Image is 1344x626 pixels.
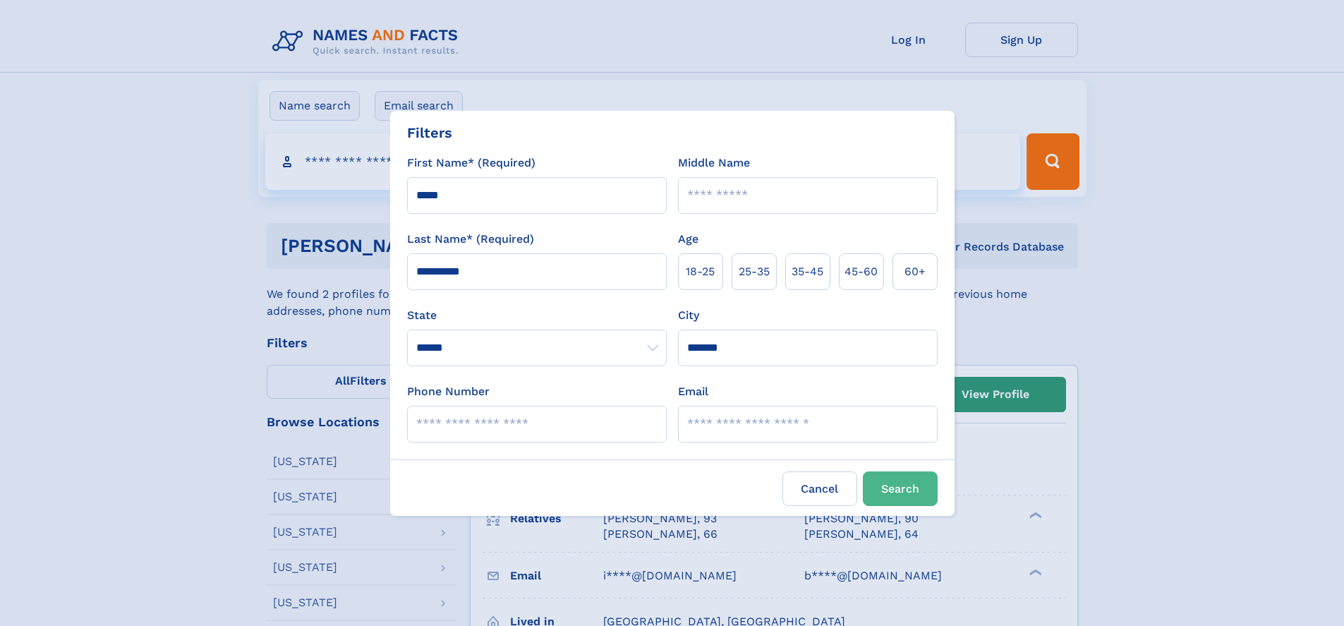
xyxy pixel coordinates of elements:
[678,383,708,400] label: Email
[863,471,938,506] button: Search
[407,383,490,400] label: Phone Number
[407,155,535,171] label: First Name* (Required)
[678,155,750,171] label: Middle Name
[678,307,699,324] label: City
[904,263,926,280] span: 60+
[739,263,770,280] span: 25‑35
[844,263,878,280] span: 45‑60
[678,231,698,248] label: Age
[407,231,534,248] label: Last Name* (Required)
[782,471,857,506] label: Cancel
[407,122,452,143] div: Filters
[686,263,715,280] span: 18‑25
[407,307,667,324] label: State
[792,263,823,280] span: 35‑45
